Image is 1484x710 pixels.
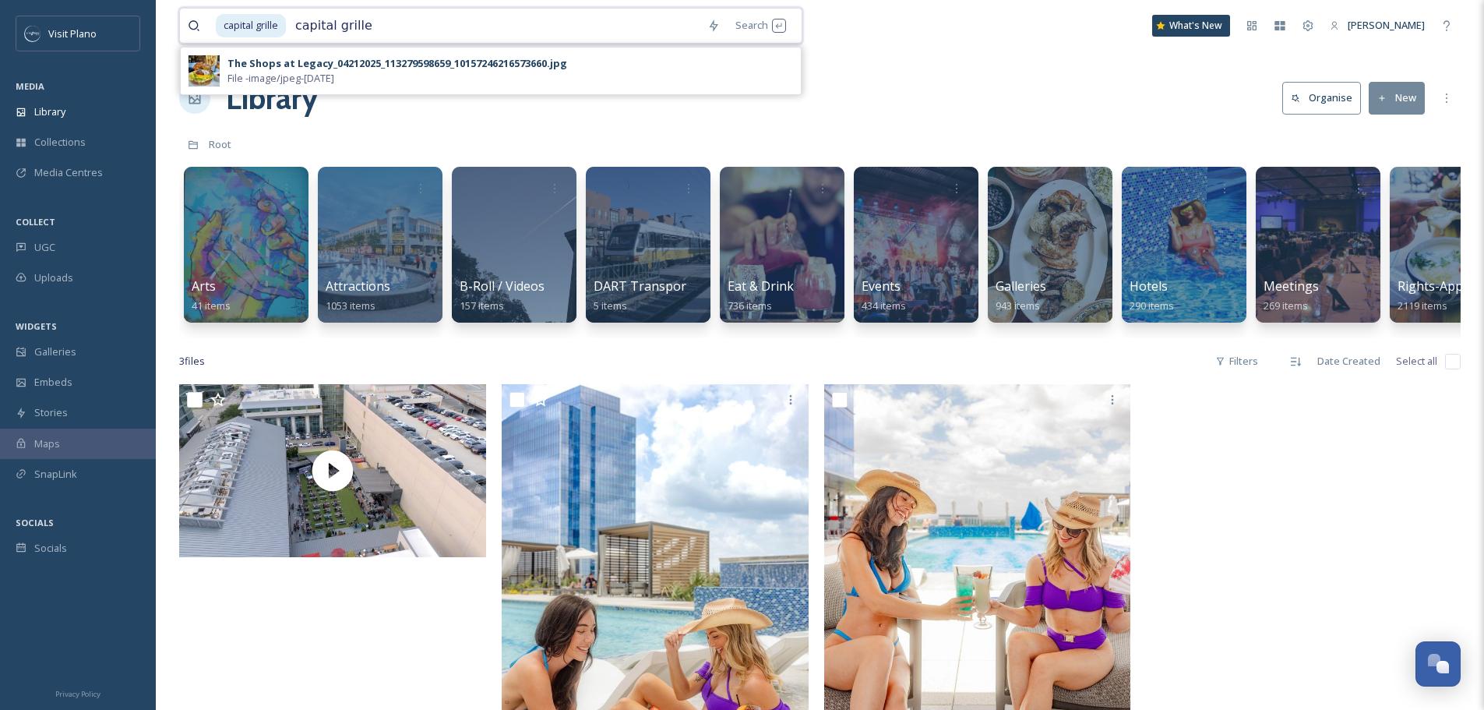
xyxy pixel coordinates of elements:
[326,298,375,313] span: 1053 items
[728,10,794,41] div: Search
[34,375,72,390] span: Embeds
[34,344,76,359] span: Galleries
[460,279,545,313] a: B-Roll / Videos157 items
[179,384,486,557] img: thumbnail
[460,298,504,313] span: 157 items
[862,298,906,313] span: 434 items
[55,684,100,702] a: Privacy Policy
[16,216,55,228] span: COLLECT
[326,277,390,295] span: Attractions
[189,55,220,87] img: 29787a31-05e0-4635-b1e1-c5561a2197c2.jpg
[594,298,627,313] span: 5 items
[1396,354,1437,369] span: Select all
[594,279,721,313] a: DART Transportation5 items
[728,277,794,295] span: Eat & Drink
[1398,298,1447,313] span: 2119 items
[1348,18,1425,32] span: [PERSON_NAME]
[326,279,390,313] a: Attractions1053 items
[227,56,567,71] div: The Shops at Legacy_04212025_113279598659_10157246216573660.jpg
[209,137,231,151] span: Root
[1369,82,1425,114] button: New
[192,277,216,295] span: Arts
[1310,346,1388,376] div: Date Created
[1264,277,1319,295] span: Meetings
[34,270,73,285] span: Uploads
[1322,10,1433,41] a: [PERSON_NAME]
[34,467,77,482] span: SnapLink
[728,279,794,313] a: Eat & Drink736 items
[460,277,545,295] span: B-Roll / Videos
[1264,279,1319,313] a: Meetings269 items
[55,689,100,699] span: Privacy Policy
[179,354,205,369] span: 3 file s
[226,75,318,122] a: Library
[25,26,41,41] img: images.jpeg
[1207,346,1266,376] div: Filters
[1264,298,1308,313] span: 269 items
[862,277,901,295] span: Events
[16,80,44,92] span: MEDIA
[34,405,68,420] span: Stories
[1130,298,1174,313] span: 290 items
[728,298,772,313] span: 736 items
[16,320,57,332] span: WIDGETS
[1415,641,1461,687] button: Open Chat
[48,26,97,41] span: Visit Plano
[996,279,1046,313] a: Galleries943 items
[1130,279,1174,313] a: Hotels290 items
[34,541,67,556] span: Socials
[1130,277,1168,295] span: Hotels
[996,277,1046,295] span: Galleries
[1282,82,1361,114] button: Organise
[192,279,231,313] a: Arts41 items
[227,71,334,86] span: File - image/jpeg - [DATE]
[996,298,1040,313] span: 943 items
[34,165,103,180] span: Media Centres
[594,277,721,295] span: DART Transportation
[34,135,86,150] span: Collections
[34,240,55,255] span: UGC
[216,14,286,37] span: capital grille
[1152,15,1230,37] a: What's New
[16,517,54,528] span: SOCIALS
[34,104,65,119] span: Library
[209,135,231,154] a: Root
[34,436,60,451] span: Maps
[862,279,906,313] a: Events434 items
[192,298,231,313] span: 41 items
